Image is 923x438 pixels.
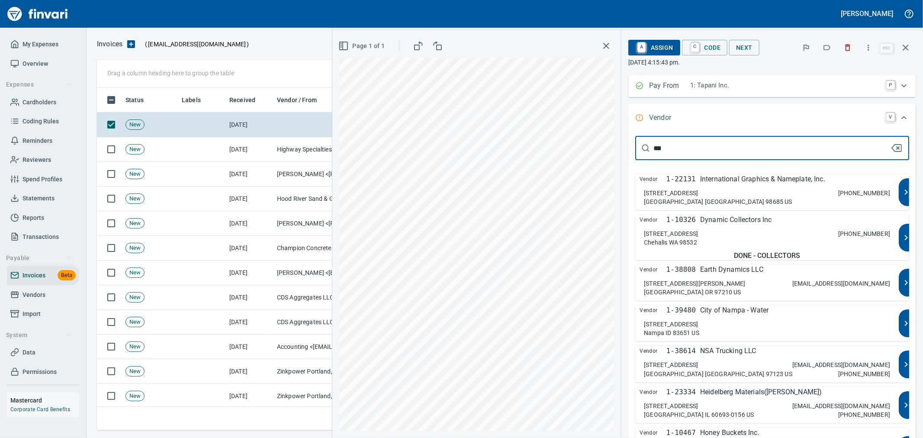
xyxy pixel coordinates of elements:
p: [GEOGRAPHIC_DATA] [GEOGRAPHIC_DATA] 98685 US [644,197,792,206]
span: Cardholders [23,97,56,108]
button: Expenses [3,77,75,93]
span: Vendor [640,215,666,225]
button: Vendor1-22131International Graphics & Nameplate, Inc.[STREET_ADDRESS][GEOGRAPHIC_DATA] [GEOGRAPHI... [635,174,909,210]
button: Vendor1-39480City of Nampa - Water[STREET_ADDRESS]Nampa ID 83651 US [635,305,909,341]
h6: Mastercard [10,396,79,405]
span: New [126,367,144,376]
td: Zinkpower Portland, LLC (1-10397) [273,384,360,409]
a: Corporate Card Benefits [10,406,70,412]
p: City of Nampa - Water [700,305,769,316]
td: [DATE] [226,310,273,335]
td: [PERSON_NAME] <[EMAIL_ADDRESS][DOMAIN_NAME]> [273,261,360,285]
a: Statements [7,189,79,208]
span: Assign [635,40,673,55]
a: Permissions [7,362,79,382]
p: Earth Dynamics LLC [700,264,763,275]
td: Highway Specialties LLC (1-10458) [273,137,360,162]
button: Vendor1-38808Earth Dynamics LLC[STREET_ADDRESS][PERSON_NAME][GEOGRAPHIC_DATA] OR 97210 US[EMAIL_A... [635,264,909,301]
p: [GEOGRAPHIC_DATA] IL 60693-0156 US [644,410,754,419]
span: Vendor [640,387,666,397]
td: Hood River Sand & Gravel (1-10470) [273,187,360,211]
td: [DATE] [226,236,273,261]
span: Close invoice [878,37,916,58]
a: InvoicesBeta [7,266,79,285]
span: Data [23,347,35,358]
p: NSA Trucking LLC [700,346,756,356]
p: 1: Tapani Inc. [690,81,881,90]
span: New [126,170,144,178]
p: [STREET_ADDRESS] [644,229,698,238]
a: Vendors [7,285,79,305]
td: [DATE] [226,261,273,285]
p: 1-38614 [666,346,696,356]
a: C [691,42,699,52]
a: Transactions [7,227,79,247]
p: ( ) [140,40,249,48]
span: Spend Profiles [23,174,62,185]
span: New [126,195,144,203]
span: Received [229,95,255,105]
a: Reminders [7,131,79,151]
span: Vendor / From [277,95,328,105]
span: Beta [58,271,76,280]
a: esc [880,43,893,53]
button: Next [729,40,759,56]
a: Cardholders [7,93,79,112]
span: New [126,318,144,326]
p: 1-22131 [666,174,696,184]
button: Page 1 of 1 [337,38,388,54]
td: [DATE] [226,285,273,310]
span: Vendor [640,428,666,438]
p: [STREET_ADDRESS] [644,402,698,410]
td: Accounting <[EMAIL_ADDRESS][DOMAIN_NAME]> [273,335,360,359]
p: Heidelberg Materials([PERSON_NAME]) [700,387,822,397]
a: Reports [7,208,79,228]
span: New [126,269,144,277]
span: Overview [23,58,48,69]
span: Vendor [640,346,666,356]
button: Flag [797,38,816,57]
span: Status [125,95,155,105]
p: [GEOGRAPHIC_DATA] [GEOGRAPHIC_DATA] 97123 US [644,370,792,378]
p: Nampa ID 83651 US [644,328,699,337]
a: Data [7,343,79,362]
p: Chehalis WA 98532 [644,238,697,247]
p: [GEOGRAPHIC_DATA] OR 97210 US [644,288,741,296]
span: New [126,121,144,129]
h5: DONE - COLLECTORS [640,251,894,260]
button: System [3,327,75,343]
p: Dynamic Collectors Inc [700,215,772,225]
button: Discard [838,38,857,57]
span: Import [23,309,41,319]
img: Finvari [5,3,70,24]
button: Payable [3,250,75,266]
button: More [859,38,878,57]
span: Reviewers [23,155,51,165]
nav: breadcrumb [97,39,122,49]
span: Status [125,95,144,105]
p: [STREET_ADDRESS] [644,189,698,197]
span: Vendor [640,264,666,275]
p: Honey Buckets Inc. [700,428,759,438]
span: Invoices [23,270,45,281]
span: New [126,219,144,228]
td: [DATE] [226,187,273,211]
span: Reminders [23,135,52,146]
span: Reports [23,213,44,223]
p: 1-10326 [666,215,696,225]
td: Champion Concrete Pumping and Conveying Inc (1-38256) [273,236,360,261]
button: Vendor1-38614NSA Trucking LLC[STREET_ADDRESS][GEOGRAPHIC_DATA] [GEOGRAPHIC_DATA] 97123 US[EMAIL_A... [635,346,909,382]
span: Vendor / From [277,95,317,105]
a: Spend Profiles [7,170,79,189]
td: [PERSON_NAME] <[PERSON_NAME][EMAIL_ADDRESS][DOMAIN_NAME]> [273,162,360,187]
p: [STREET_ADDRESS] [644,320,698,328]
span: New [126,392,144,400]
p: [STREET_ADDRESS][PERSON_NAME] [644,279,745,288]
span: Expenses [6,79,71,90]
p: Pay From [649,81,690,92]
button: Labels [817,38,836,57]
span: New [126,343,144,351]
span: System [6,330,71,341]
p: [PHONE_NUMBER] [838,229,890,238]
p: [PHONE_NUMBER] [838,410,890,419]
